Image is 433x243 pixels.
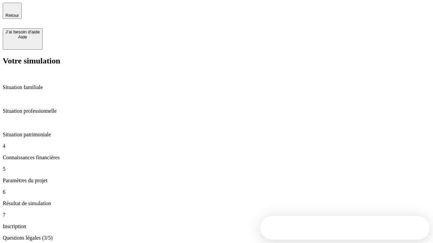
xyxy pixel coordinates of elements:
[3,200,430,207] p: Résultat de simulation
[3,132,430,138] p: Situation patrimoniale
[3,178,430,184] p: Paramètres du projet
[3,166,430,172] p: 5
[5,34,40,39] div: Aide
[3,3,22,19] button: Retour
[3,189,430,195] p: 6
[3,56,430,65] h2: Votre simulation
[3,108,430,114] p: Situation professionnelle
[3,28,43,50] button: J’ai besoin d'aideAide
[3,235,430,241] p: Questions légales (3/5)
[3,143,430,149] p: 4
[260,216,430,240] iframe: Intercom live chat discovery launcher
[3,84,430,90] p: Situation familiale
[5,29,40,34] div: J’ai besoin d'aide
[3,212,430,218] p: 7
[3,155,430,161] p: Connaissances financières
[3,223,430,230] p: Inscription
[5,13,19,18] span: Retour
[410,220,426,236] iframe: Intercom live chat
